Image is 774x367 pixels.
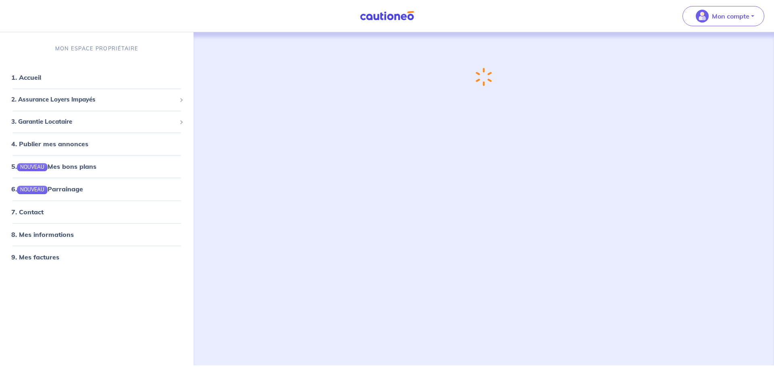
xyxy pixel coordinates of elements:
[3,114,190,130] div: 3. Garantie Locataire
[11,253,59,261] a: 9. Mes factures
[3,92,190,108] div: 2. Assurance Loyers Impayés
[3,69,190,85] div: 1. Accueil
[11,162,96,170] a: 5.NOUVEAUMes bons plans
[696,10,709,23] img: illu_account_valid_menu.svg
[682,6,764,26] button: illu_account_valid_menu.svgMon compte
[3,181,190,197] div: 6.NOUVEAUParrainage
[3,204,190,220] div: 7. Contact
[11,208,44,216] a: 7. Contact
[357,11,417,21] img: Cautioneo
[11,230,74,238] a: 8. Mes informations
[11,140,88,148] a: 4. Publier mes annonces
[3,158,190,174] div: 5.NOUVEAUMes bons plans
[11,73,41,81] a: 1. Accueil
[11,185,83,193] a: 6.NOUVEAUParrainage
[475,68,492,87] img: loading-spinner
[3,249,190,265] div: 9. Mes factures
[11,95,176,104] span: 2. Assurance Loyers Impayés
[3,226,190,243] div: 8. Mes informations
[712,11,749,21] p: Mon compte
[11,117,176,126] span: 3. Garantie Locataire
[55,45,138,52] p: MON ESPACE PROPRIÉTAIRE
[3,136,190,152] div: 4. Publier mes annonces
